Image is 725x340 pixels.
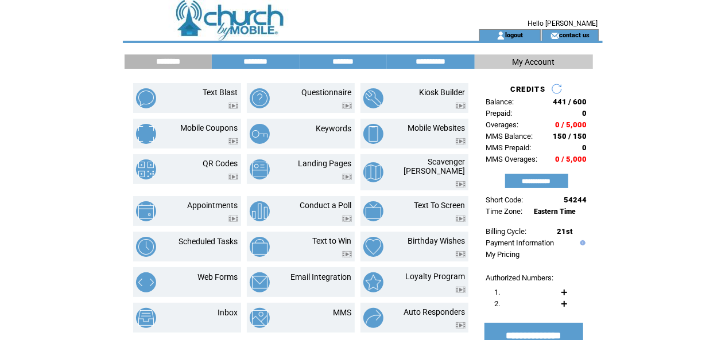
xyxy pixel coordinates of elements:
[404,307,466,316] a: Auto Responders
[408,123,466,132] a: Mobile Websites
[298,159,352,168] a: Landing Pages
[404,157,466,175] a: Scavenger [PERSON_NAME]
[228,216,238,222] img: video.png
[577,240,586,245] img: help.gif
[198,272,238,282] a: Web Forms
[513,57,555,67] span: My Account
[559,31,590,38] a: contact us
[408,236,466,245] a: Birthday Wishes
[136,272,156,292] img: web-forms.png
[486,155,538,163] span: MMS Overages:
[556,155,587,163] span: 0 / 5,000
[342,103,352,109] img: video.png
[557,227,573,236] span: 21st
[203,88,238,97] a: Text Blast
[456,181,466,187] img: video.png
[420,88,466,97] a: Kiosk Builder
[363,88,383,108] img: kiosk-builder.png
[556,120,587,129] span: 0 / 5,000
[203,159,238,168] a: QR Codes
[456,251,466,257] img: video.png
[486,120,519,129] span: Overages:
[136,201,156,221] img: appointments.png
[228,138,238,144] img: video.png
[228,103,238,109] img: video.png
[534,208,576,216] span: Eastern Time
[313,236,352,245] a: Text to Win
[188,201,238,210] a: Appointments
[486,97,514,106] span: Balance:
[228,174,238,180] img: video.png
[363,162,383,182] img: scavenger-hunt.png
[363,308,383,328] img: auto-responders.png
[342,174,352,180] img: video.png
[250,201,270,221] img: conduct-a-poll.png
[456,216,466,222] img: video.png
[456,138,466,144] img: video.png
[486,196,524,204] span: Short Code:
[136,237,156,257] img: scheduled-tasks.png
[456,287,466,293] img: video.png
[363,201,383,221] img: text-to-screen.png
[456,322,466,329] img: video.png
[218,308,238,317] a: Inbox
[510,85,545,93] span: CREDITS
[495,299,501,308] span: 2.
[363,237,383,257] img: birthday-wishes.png
[583,109,587,118] span: 0
[342,251,352,257] img: video.png
[495,288,501,296] span: 1.
[414,201,466,210] a: Text To Screen
[136,159,156,179] img: qr-codes.png
[363,124,383,144] img: mobile-websites.png
[583,143,587,152] span: 0
[486,239,555,247] a: Payment Information
[486,132,533,140] span: MMS Balance:
[564,196,587,204] span: 54244
[250,237,270,257] img: text-to-win.png
[250,308,270,328] img: mms.png
[250,272,270,292] img: email-integration.png
[486,227,527,236] span: Billing Cycle:
[528,19,598,28] span: Hello [PERSON_NAME]
[486,207,523,216] span: Time Zone:
[250,124,270,144] img: keywords.png
[250,159,270,179] img: landing-pages.png
[550,31,559,40] img: contact_us_icon.gif
[406,272,466,281] a: Loyalty Program
[300,201,352,210] a: Conduct a Poll
[250,88,270,108] img: questionnaire.png
[136,88,156,108] img: text-blast.png
[486,109,513,118] span: Prepaid:
[486,143,532,152] span: MMS Prepaid:
[291,272,352,282] a: Email Integration
[497,31,505,40] img: account_icon.gif
[136,308,156,328] img: inbox.png
[505,31,523,38] a: logout
[342,216,352,222] img: video.png
[553,97,587,106] span: 441 / 600
[456,103,466,109] img: video.png
[316,124,352,133] a: Keywords
[136,124,156,144] img: mobile-coupons.png
[181,123,238,132] a: Mobile Coupons
[302,88,352,97] a: Questionnaire
[553,132,587,140] span: 150 / 150
[486,273,554,282] span: Authorized Numbers:
[334,308,352,317] a: MMS
[486,250,520,259] a: My Pricing
[363,272,383,292] img: loyalty-program.png
[179,237,238,246] a: Scheduled Tasks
